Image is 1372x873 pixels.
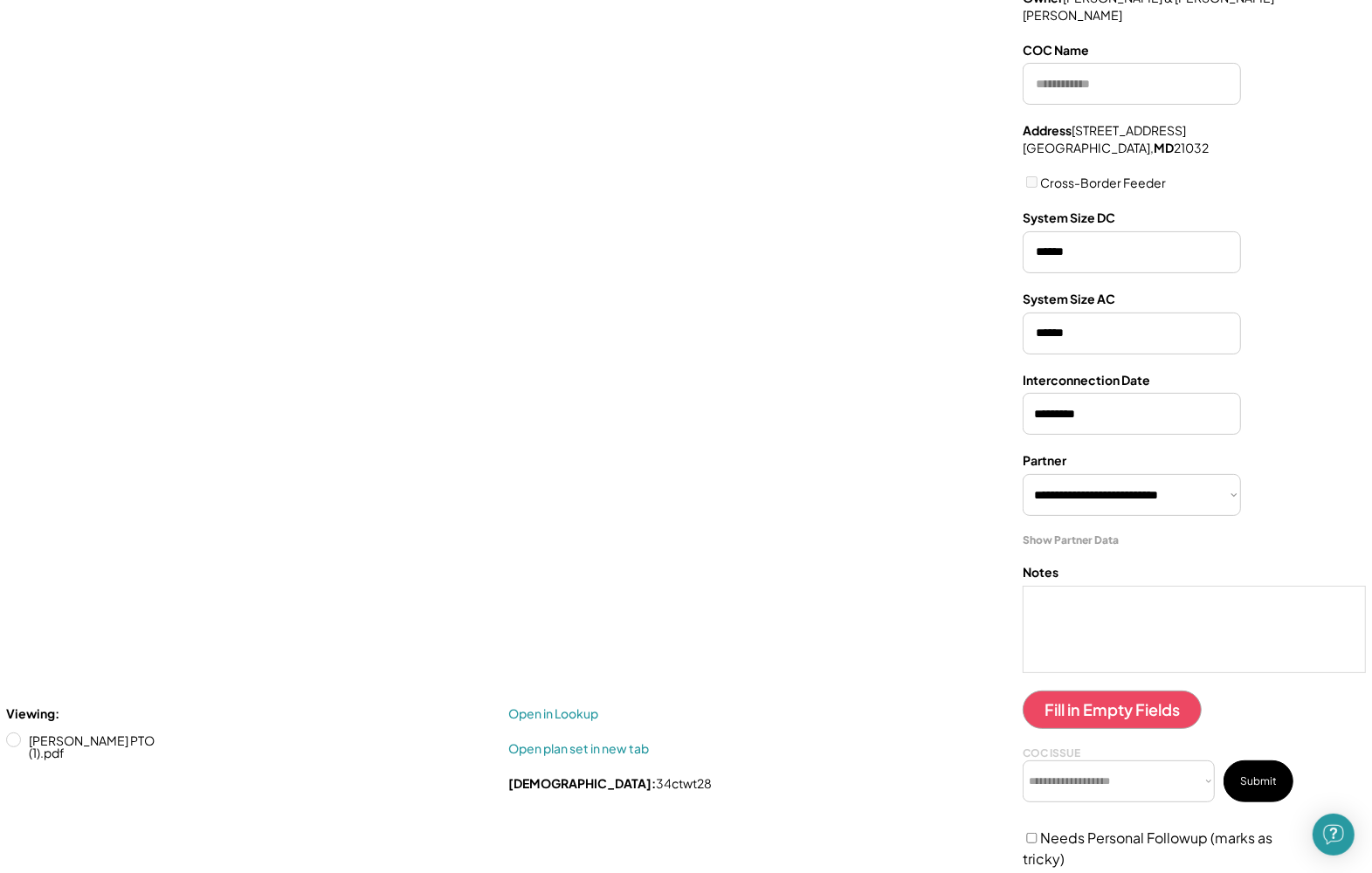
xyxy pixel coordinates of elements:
div: Interconnection Date [1023,372,1150,389]
div: Partner [1023,452,1066,470]
div: [STREET_ADDRESS] [GEOGRAPHIC_DATA], 21032 [1023,122,1209,156]
strong: MD [1154,140,1174,155]
div: Open Intercom Messenger [1313,814,1355,856]
div: System Size DC [1023,210,1115,227]
label: Needs Personal Followup (marks as tricky) [1023,828,1272,868]
button: Submit [1224,760,1293,802]
div: 34ctwt28 [508,775,712,793]
div: Viewing: [6,705,59,723]
button: Fill in Empty Fields [1023,691,1202,729]
a: Open plan set in new tab [508,740,649,758]
strong: [DEMOGRAPHIC_DATA]: [508,775,656,791]
strong: Address [1023,122,1072,138]
div: COC Name [1023,42,1089,59]
div: Show Partner Data [1023,533,1119,547]
div: System Size AC [1023,291,1115,308]
label: [PERSON_NAME] PTO (1).pdf [24,734,181,759]
div: Notes [1023,564,1058,581]
div: COC ISSUE [1023,746,1080,760]
label: Cross-Border Feeder [1040,175,1166,190]
a: Open in Lookup [508,705,639,723]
